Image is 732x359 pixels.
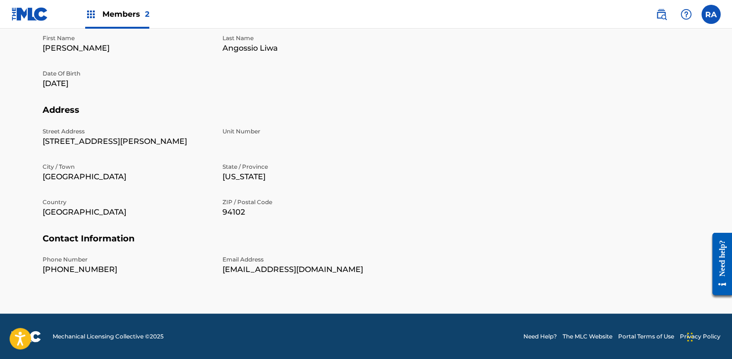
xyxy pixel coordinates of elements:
a: The MLC Website [563,332,612,341]
a: Need Help? [523,332,557,341]
img: help [680,9,692,20]
span: Mechanical Licensing Collective © 2025 [53,332,164,341]
p: [GEOGRAPHIC_DATA] [43,171,211,183]
p: City / Town [43,163,211,171]
a: Public Search [652,5,671,24]
p: [DATE] [43,78,211,89]
span: 2 [145,10,149,19]
p: Email Address [222,255,391,264]
img: MLC Logo [11,7,48,21]
iframe: Resource Center [705,225,732,302]
p: [STREET_ADDRESS][PERSON_NAME] [43,136,211,147]
p: Last Name [222,34,391,43]
span: Members [102,9,149,20]
p: Street Address [43,127,211,136]
h5: Address [43,105,689,127]
p: Angossio Liwa [222,43,391,54]
p: ZIP / Postal Code [222,198,391,207]
div: Drag [687,323,693,351]
p: State / Province [222,163,391,171]
img: Top Rightsholders [85,9,97,20]
div: User Menu [701,5,721,24]
a: Portal Terms of Use [618,332,674,341]
iframe: Chat Widget [684,313,732,359]
p: Country [43,198,211,207]
p: [PERSON_NAME] [43,43,211,54]
p: Unit Number [222,127,391,136]
p: [GEOGRAPHIC_DATA] [43,207,211,218]
img: logo [11,331,41,342]
p: 94102 [222,207,391,218]
p: Phone Number [43,255,211,264]
p: First Name [43,34,211,43]
p: [EMAIL_ADDRESS][DOMAIN_NAME] [222,264,391,275]
p: [US_STATE] [222,171,391,183]
div: Help [677,5,696,24]
a: Privacy Policy [680,332,721,341]
p: Date Of Birth [43,69,211,78]
p: [PHONE_NUMBER] [43,264,211,275]
h5: Contact Information [43,233,689,256]
img: search [655,9,667,20]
